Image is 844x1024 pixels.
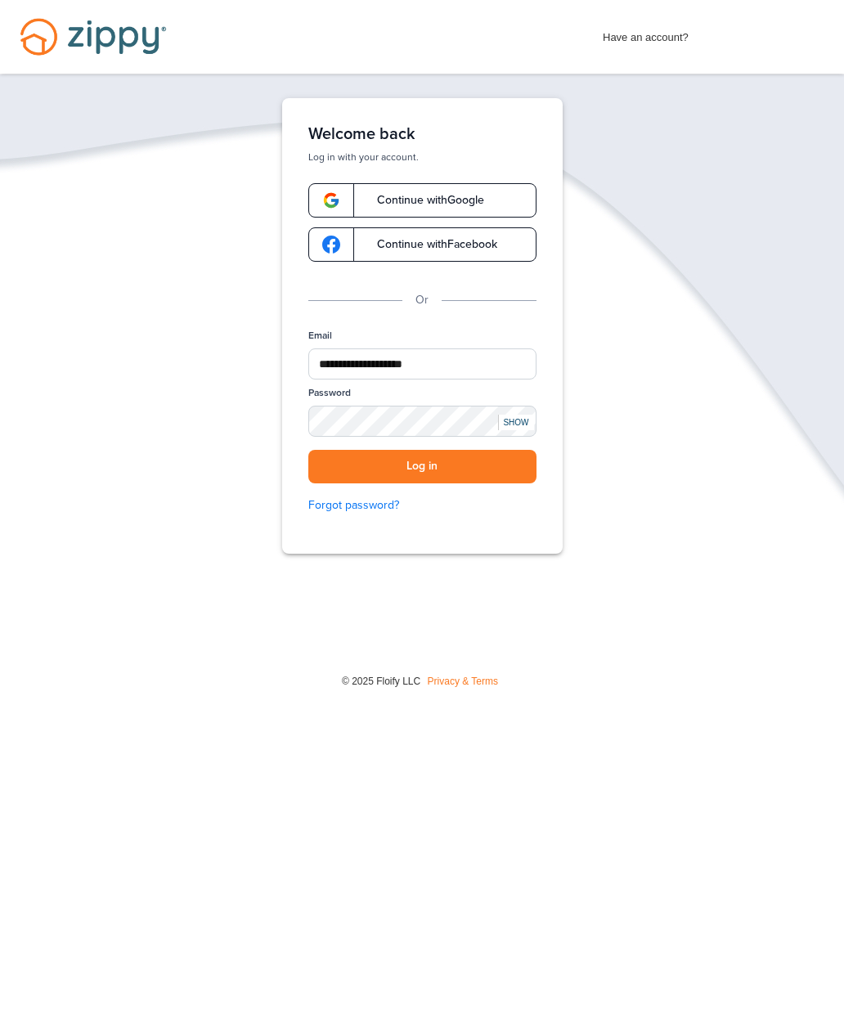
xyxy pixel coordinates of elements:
a: Forgot password? [308,496,536,514]
span: Continue with Google [361,195,484,206]
input: Email [308,348,536,380]
h1: Welcome back [308,124,536,144]
span: Have an account? [603,20,689,47]
label: Password [308,386,351,400]
p: Or [415,291,429,309]
button: Log in [308,450,536,483]
span: Continue with Facebook [361,239,497,250]
label: Email [308,329,332,343]
div: SHOW [498,415,534,430]
a: google-logoContinue withFacebook [308,227,536,262]
a: google-logoContinue withGoogle [308,183,536,218]
p: Log in with your account. [308,150,536,164]
img: google-logo [322,191,340,209]
a: Privacy & Terms [428,676,498,687]
img: google-logo [322,236,340,254]
input: Password [308,406,536,437]
span: © 2025 Floify LLC [342,676,420,687]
